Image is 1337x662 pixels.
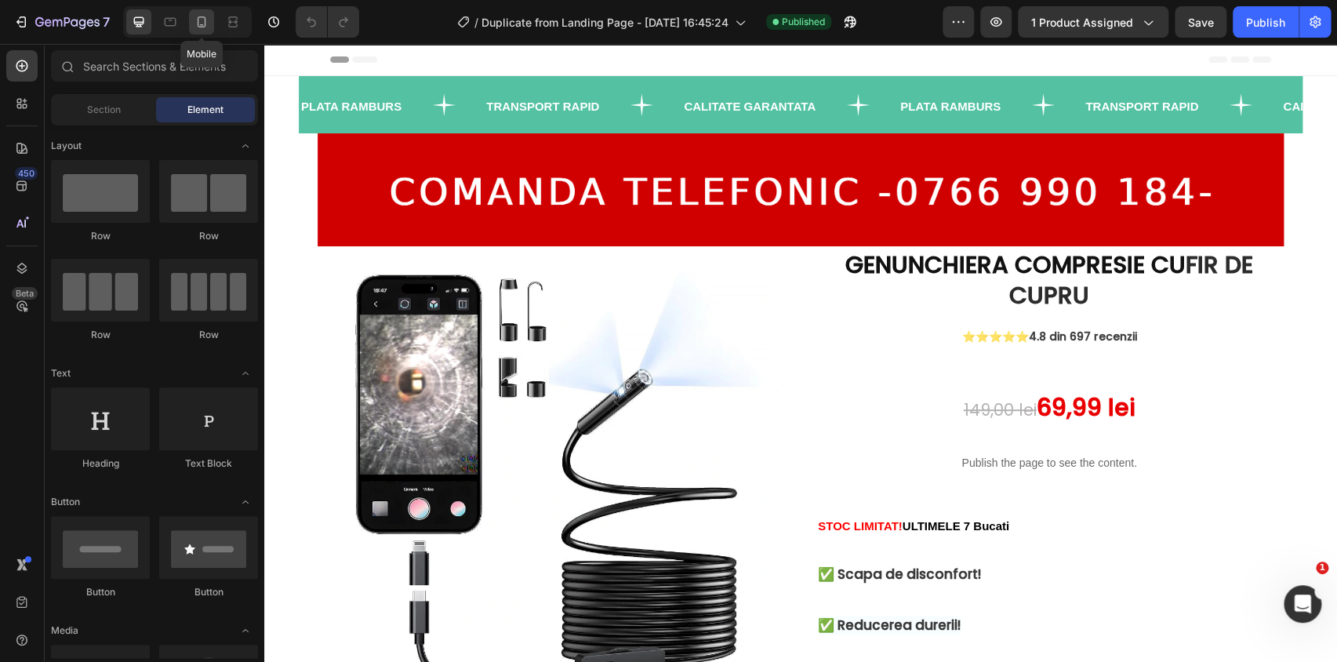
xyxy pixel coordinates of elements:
[1246,14,1285,31] div: Publish
[699,355,772,377] s: 149,00 lei
[87,103,121,117] span: Section
[1233,6,1299,38] button: Publish
[233,361,258,386] span: Toggle open
[296,6,359,38] div: Undo/Redo
[53,89,1019,202] img: gempages_577144715678319604-86bb6d67-db4d-47e7-b420-6adf111fb45e.png
[51,50,258,82] input: Search Sections & Elements
[554,475,638,489] strong: STOC LIMITAT!
[474,14,478,31] span: /
[481,14,728,31] span: Duplicate from Landing Page - [DATE] 16:45:24
[1031,14,1133,31] span: 1 product assigned
[233,618,258,643] span: Toggle open
[552,204,1018,268] h2: GENUNCHIERA COMPRESIE CU
[636,56,736,69] strong: PLATA RAMBURS
[1175,6,1226,38] button: Save
[552,411,1018,427] p: Publish the page to see the content.
[745,204,989,268] strong: FIR DE CUPRU
[187,103,223,117] span: Element
[233,489,258,515] span: Toggle open
[159,229,258,243] div: Row
[159,328,258,342] div: Row
[51,585,150,599] div: Button
[51,456,150,471] div: Heading
[12,287,38,300] div: Beta
[782,15,825,29] span: Published
[51,139,82,153] span: Layout
[638,475,744,489] strong: ULTIMELE 7 Bucati
[772,347,837,380] strong: 69,99
[51,229,150,243] div: Row
[554,521,717,540] strong: ✅ Scapa de disconfort!
[1188,16,1214,29] span: Save
[51,495,80,509] span: Button
[159,585,258,599] div: Button
[103,13,110,31] p: 7
[554,572,696,591] strong: ✅ Reducerea durerii!
[6,6,117,38] button: 7
[51,328,150,342] div: Row
[1284,585,1321,623] iframe: Intercom live chat
[1019,56,1150,69] strong: CALITATE GARANTATA
[1018,6,1168,38] button: 1 product assigned
[51,624,78,638] span: Media
[233,133,258,158] span: Toggle open
[264,44,1337,662] iframe: Design area
[159,456,258,471] div: Text Block
[1316,562,1328,574] span: 1
[15,167,38,180] div: 450
[844,347,871,380] strong: lei
[51,366,71,380] span: Text
[765,285,873,300] strong: 4.8 din 697 recenzii
[420,56,551,69] strong: CALITATE GARANTATA
[821,56,934,69] strong: TRANSPORT RAPID
[698,285,765,300] strong: ⭐⭐⭐⭐⭐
